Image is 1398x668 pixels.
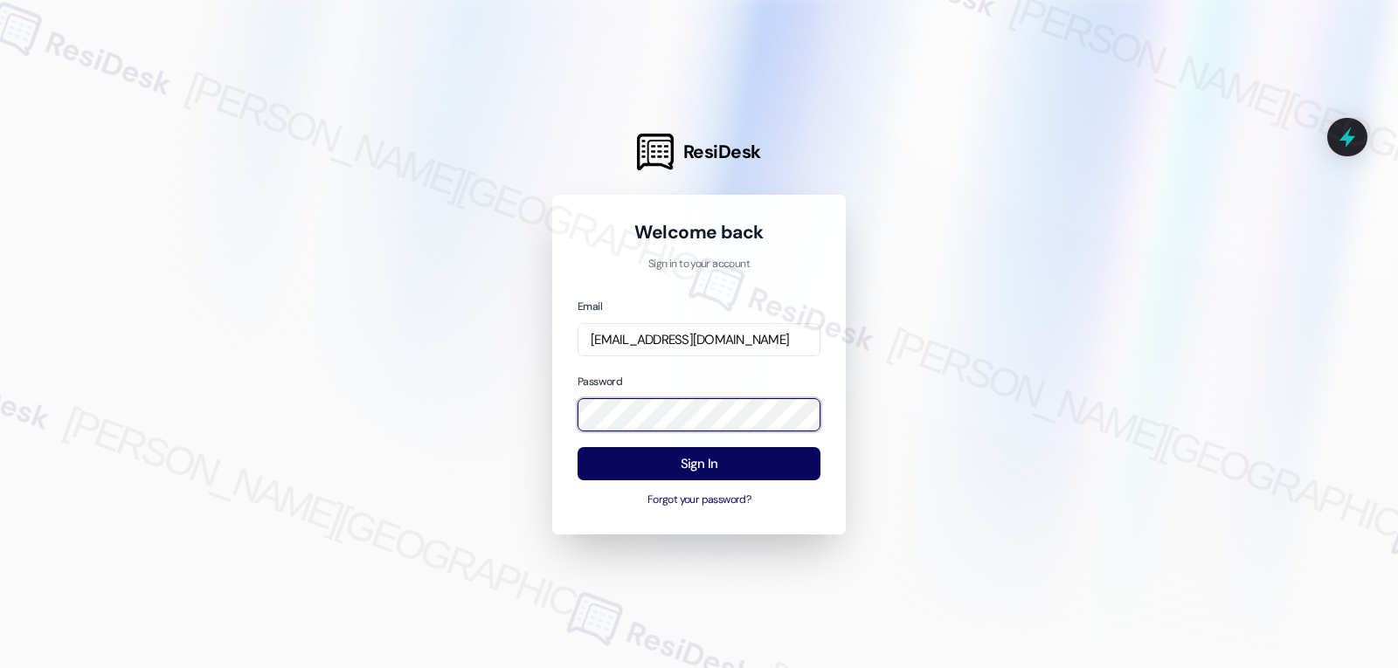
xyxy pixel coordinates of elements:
label: Email [578,300,602,313]
p: Sign in to your account [578,257,820,272]
img: ResiDesk Logo [637,134,674,170]
button: Forgot your password? [578,492,820,508]
span: ResiDesk [683,140,761,164]
input: name@example.com [578,323,820,357]
label: Password [578,375,622,389]
button: Sign In [578,447,820,481]
h1: Welcome back [578,220,820,244]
